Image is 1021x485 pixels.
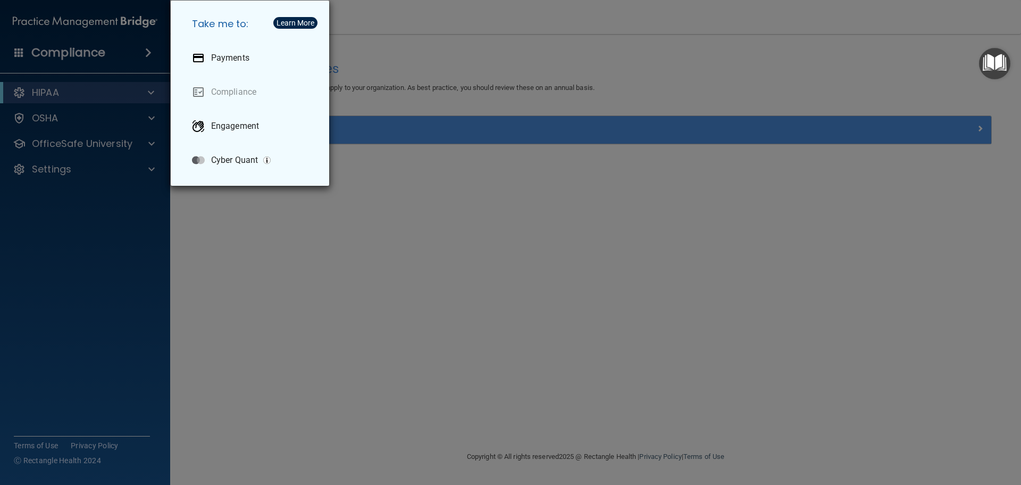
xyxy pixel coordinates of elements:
[183,111,321,141] a: Engagement
[211,121,259,131] p: Engagement
[183,77,321,107] a: Compliance
[183,145,321,175] a: Cyber Quant
[183,9,321,39] h5: Take me to:
[277,19,314,27] div: Learn More
[979,48,1010,79] button: Open Resource Center
[273,17,317,29] button: Learn More
[183,43,321,73] a: Payments
[211,53,249,63] p: Payments
[211,155,258,166] p: Cyber Quant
